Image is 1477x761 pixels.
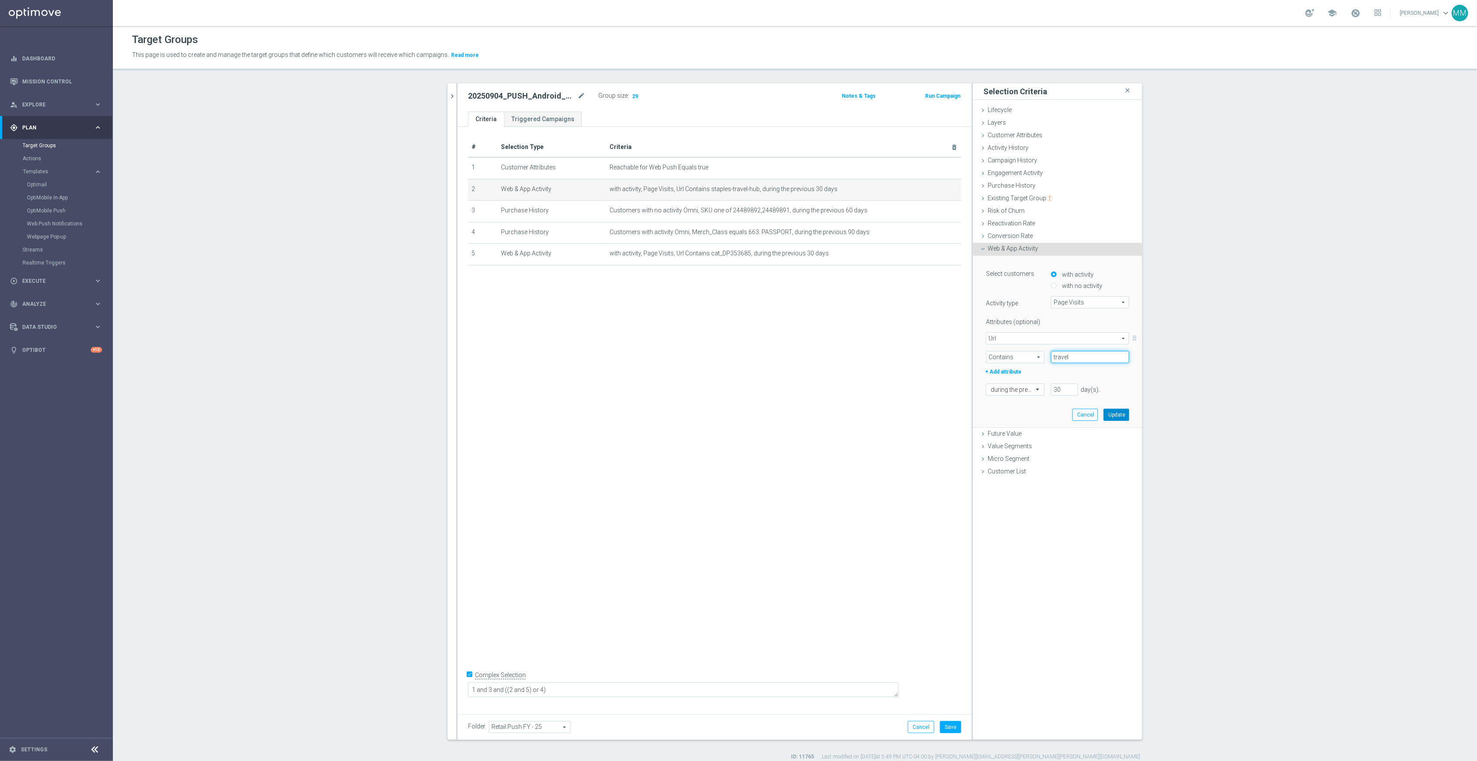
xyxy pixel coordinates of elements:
th: Selection Type [498,137,606,157]
span: Web & App Activity [988,245,1038,252]
i: person_search [10,101,18,109]
span: keyboard_arrow_down [1441,8,1451,18]
div: Web Push Notifications [27,217,112,230]
span: Conversion Rate [988,232,1033,239]
th: # [468,137,498,157]
td: 3 [468,201,498,222]
div: Plan [10,124,94,132]
i: track_changes [10,300,18,308]
span: with activity, Page Visits, Url Contains cat_DP353685, during the previous 30 days [610,250,829,257]
button: Update [1104,409,1129,421]
div: Optibot [10,338,102,361]
label: Complex Selection [475,671,526,679]
div: lightbulb Optibot +10 [10,347,102,354]
i: play_circle_outline [10,277,18,285]
a: Mission Control [22,70,102,93]
button: Cancel [908,721,934,733]
i: keyboard_arrow_right [94,100,102,109]
label: : [628,92,629,99]
a: Dashboard [22,47,102,70]
label: ID: 11765 [791,753,814,761]
div: Optimail [27,178,112,191]
button: Run Campaign [924,91,961,101]
div: Dashboard [10,47,102,70]
a: Optimail [27,181,90,188]
div: Streams [23,243,112,256]
button: chevron_right [448,83,456,109]
div: MM [1452,5,1468,21]
h2: 20250904_PUSH_Android_Tech_AirTag [468,91,576,101]
i: keyboard_arrow_right [94,300,102,308]
td: Web & App Activity [498,179,606,201]
a: [PERSON_NAME]keyboard_arrow_down [1399,7,1452,20]
span: 29 [631,93,639,101]
button: Save [940,721,961,733]
h3: Selection Criteria [983,86,1047,96]
div: Explore [10,101,94,109]
span: Activity History [988,144,1029,151]
i: settings [9,746,16,754]
button: equalizer Dashboard [10,55,102,62]
i: delete_forever [951,144,958,151]
a: Webpage Pop-up [27,233,90,240]
label: with activity [1060,271,1094,278]
span: Value Segments [988,443,1032,450]
span: Reactivation Rate [988,220,1035,227]
a: Streams [23,246,90,253]
div: play_circle_outline Execute keyboard_arrow_right [10,278,102,285]
div: Analyze [10,300,94,308]
label: Attributes (optional) [979,315,1045,326]
button: gps_fixed Plan keyboard_arrow_right [10,124,102,131]
span: This page is used to create and manage the target groups that define which customers will receive... [132,51,449,58]
h1: Target Groups [132,33,198,46]
div: Realtime Triggers [23,256,112,269]
span: Reachable for Web Push Equals true [610,164,709,171]
i: close [1123,85,1132,96]
div: Data Studio keyboard_arrow_right [10,324,102,331]
button: Cancel [1072,409,1098,421]
span: Execute [22,278,94,284]
button: Mission Control [10,78,102,85]
span: Future Value [988,430,1022,437]
ng-select: during the previous [986,384,1045,396]
div: OptiMobile In-App [27,191,112,204]
span: with activity, Page Visits, Url Contains staples-travel-hub, during the previous 30 days [610,185,837,193]
span: Campaign History [988,157,1037,164]
a: Triggered Campaigns [504,112,582,127]
a: OptiMobile Push [27,207,90,214]
button: track_changes Analyze keyboard_arrow_right [10,301,102,308]
span: Purchase History [988,182,1035,189]
div: OptiMobile Push [27,204,112,217]
a: Settings [21,747,47,752]
button: Templates keyboard_arrow_right [23,168,102,175]
div: Actions [23,152,112,165]
i: keyboard_arrow_right [94,123,102,132]
div: Webpage Pop-up [27,230,112,243]
div: person_search Explore keyboard_arrow_right [10,101,102,108]
span: Criteria [610,143,632,150]
a: Realtime Triggers [23,259,90,266]
label: Activity type [979,296,1045,307]
i: keyboard_arrow_right [94,323,102,331]
td: 5 [468,244,498,265]
span: Explore [22,102,94,107]
button: Read more [450,50,480,60]
span: Micro Segment [988,455,1029,462]
a: Target Groups [23,142,90,149]
label: + Add attribute [984,365,1047,377]
div: day(s). [1081,386,1100,394]
span: Lifecycle [988,106,1012,113]
td: Purchase History [498,222,606,244]
span: Layers [988,119,1006,126]
a: Actions [23,155,90,162]
a: Optibot [22,338,91,361]
i: mode_edit [577,91,585,101]
i: keyboard_arrow_right [94,168,102,176]
td: Web & App Activity [498,244,606,265]
div: Data Studio [10,323,94,331]
span: Customers with no activity Omni, SKU one of 24489892,24489891, during the previous 60 days [610,207,867,214]
a: Web Push Notifications [27,220,90,227]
